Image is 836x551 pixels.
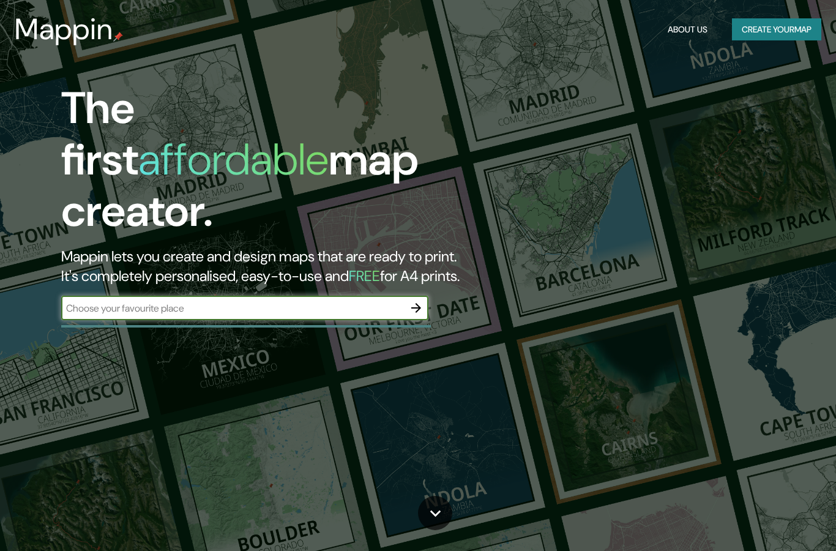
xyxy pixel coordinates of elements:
h1: affordable [138,131,329,188]
h3: Mappin [15,12,113,47]
h5: FREE [349,266,380,285]
button: Create yourmap [732,18,821,41]
button: About Us [663,18,712,41]
img: mappin-pin [113,32,123,42]
input: Choose your favourite place [61,301,404,315]
h1: The first map creator. [61,83,479,247]
iframe: Help widget launcher [727,503,823,538]
h2: Mappin lets you create and design maps that are ready to print. It's completely personalised, eas... [61,247,479,286]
